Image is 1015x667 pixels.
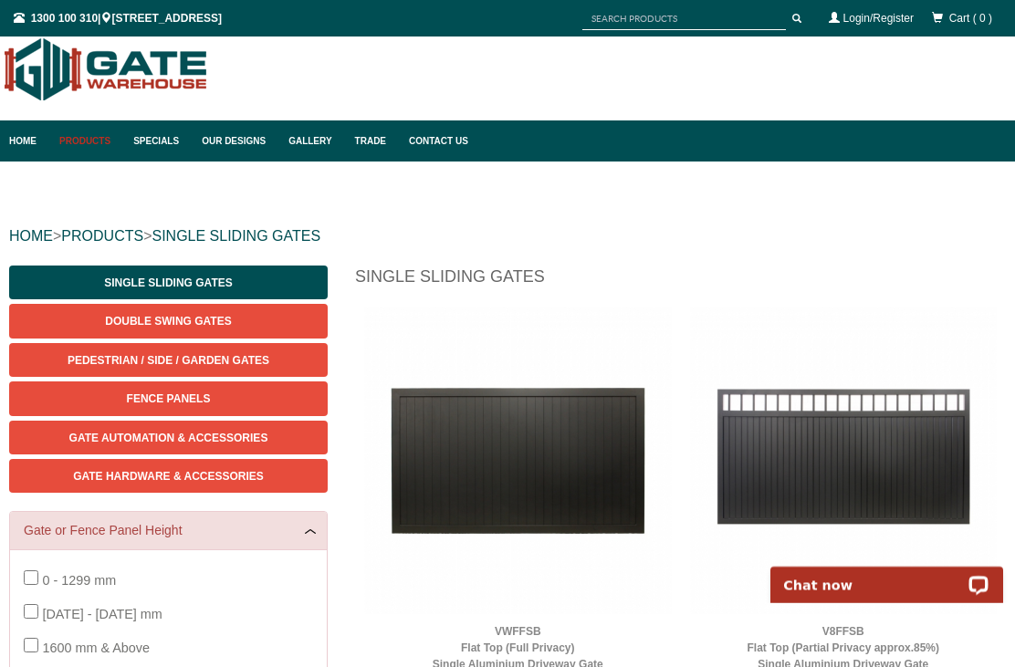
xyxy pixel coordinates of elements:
span: 1600 mm & Above [42,641,150,655]
span: Single Sliding Gates [104,276,232,289]
span: Fence Panels [127,392,211,405]
a: Trade [346,120,400,162]
a: Gate Hardware & Accessories [9,459,328,493]
a: Gallery [279,120,345,162]
a: PRODUCTS [61,228,143,244]
a: Gate or Fence Panel Height [24,521,313,540]
a: Login/Register [843,12,914,25]
input: SEARCH PRODUCTS [582,7,786,30]
span: [DATE] - [DATE] mm [42,607,162,621]
a: SINGLE SLIDING GATES [152,228,320,244]
h1: Single Sliding Gates [355,266,1006,297]
a: Double Swing Gates [9,304,328,338]
a: Home [9,120,50,162]
a: Our Designs [193,120,279,162]
div: > > [9,207,1006,266]
a: 1300 100 310 [31,12,98,25]
span: Cart ( 0 ) [949,12,992,25]
span: Gate Hardware & Accessories [73,470,264,483]
span: 0 - 1299 mm [42,573,116,588]
span: Gate Automation & Accessories [69,432,268,444]
span: | [STREET_ADDRESS] [14,12,222,25]
img: VWFFSB - Flat Top (Full Privacy) - Single Aluminium Driveway Gate - Single Sliding Gate - Matte B... [364,307,672,614]
a: Fence Panels [9,381,328,415]
a: Gate Automation & Accessories [9,421,328,454]
a: Products [50,120,124,162]
a: Single Sliding Gates [9,266,328,299]
a: Pedestrian / Side / Garden Gates [9,343,328,377]
iframe: LiveChat chat widget [759,546,1015,603]
a: HOME [9,228,53,244]
img: V8FFSB - Flat Top (Partial Privacy approx.85%) - Single Aluminium Driveway Gate - Single Sliding ... [690,307,998,614]
a: Contact Us [400,120,468,162]
span: Double Swing Gates [105,315,231,328]
a: Specials [124,120,193,162]
span: Pedestrian / Side / Garden Gates [68,354,269,367]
